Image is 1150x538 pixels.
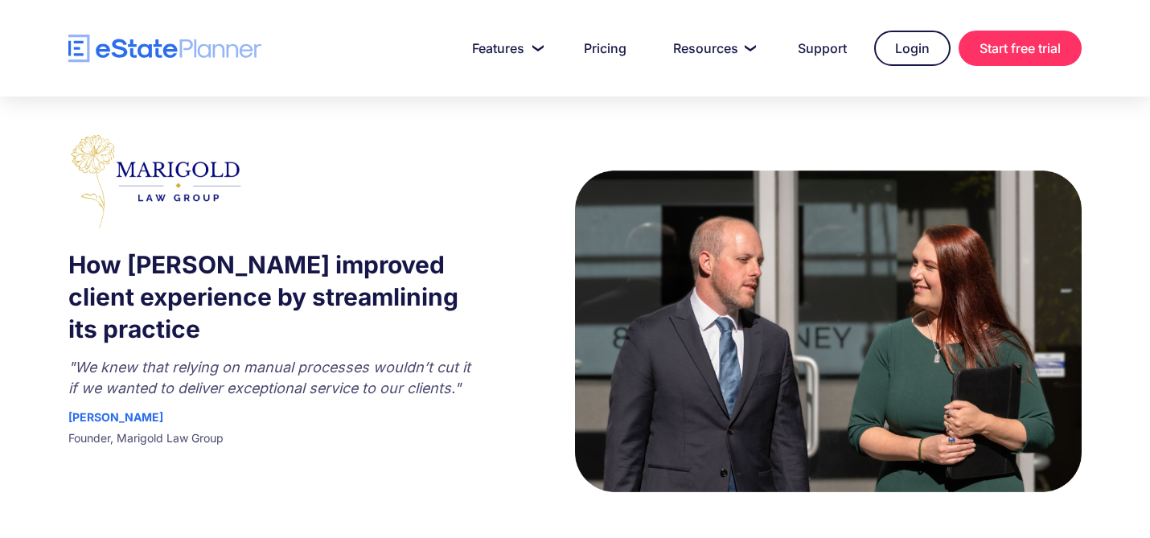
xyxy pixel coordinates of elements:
[68,248,474,345] h1: How [PERSON_NAME] improved client experience by streamlining its practice
[959,31,1082,66] a: Start free trial
[565,32,646,64] a: Pricing
[68,410,163,424] strong: [PERSON_NAME]
[68,407,474,449] p: Founder, Marigold Law Group
[874,31,951,66] a: Login
[68,35,261,63] a: home
[778,32,866,64] a: Support
[453,32,557,64] a: Features
[575,129,1082,534] img: Richard and his staff at Marigold
[654,32,770,64] a: Resources
[68,359,470,396] em: "We knew that relying on manual processes wouldn’t cut it if we wanted to deliver exceptional ser...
